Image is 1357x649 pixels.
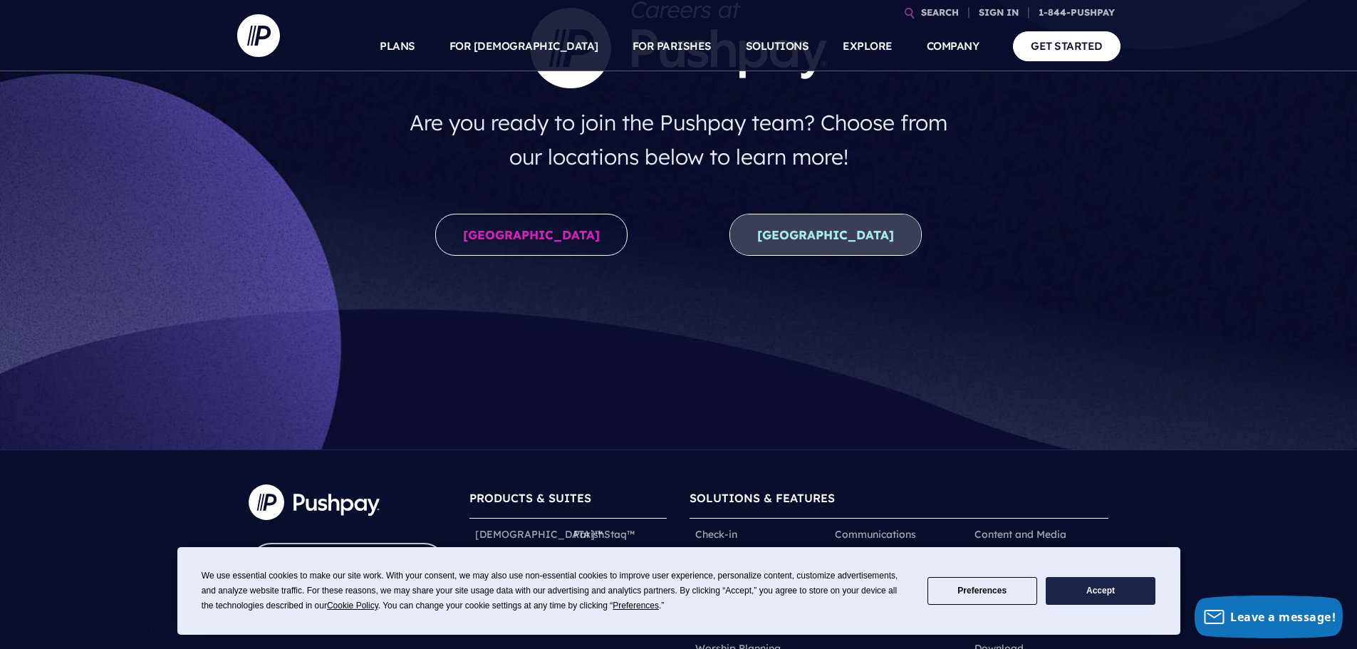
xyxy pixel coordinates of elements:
[475,527,603,541] a: [DEMOGRAPHIC_DATA]™
[974,527,1066,541] a: Content and Media
[1230,609,1336,625] span: Leave a message!
[395,100,962,180] h4: Are you ready to join the Pushpay team? Choose from our locations below to learn more!
[746,21,809,71] a: SOLUTIONS
[1046,577,1155,605] button: Accept
[835,527,916,541] a: Communications
[633,21,712,71] a: FOR PARISHES
[177,547,1180,635] div: Cookie Consent Prompt
[613,601,659,611] span: Preferences
[573,527,635,541] a: ParishStaq™
[843,21,893,71] a: EXPLORE
[927,21,979,71] a: COMPANY
[690,484,1108,518] h6: SOLUTIONS & FEATURES
[435,214,628,256] a: [GEOGRAPHIC_DATA]
[695,527,737,541] a: Check-in
[927,577,1037,605] button: Preferences
[380,21,415,71] a: PLANS
[1195,596,1343,638] button: Leave a message!
[202,568,910,613] div: We use essential cookies to make our site work. With your consent, we may also use non-essential ...
[449,21,598,71] a: FOR [DEMOGRAPHIC_DATA]
[327,601,378,611] span: Cookie Policy
[469,484,667,518] h6: PRODUCTS & SUITES
[1013,31,1121,61] a: GET STARTED
[729,214,922,256] a: [GEOGRAPHIC_DATA]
